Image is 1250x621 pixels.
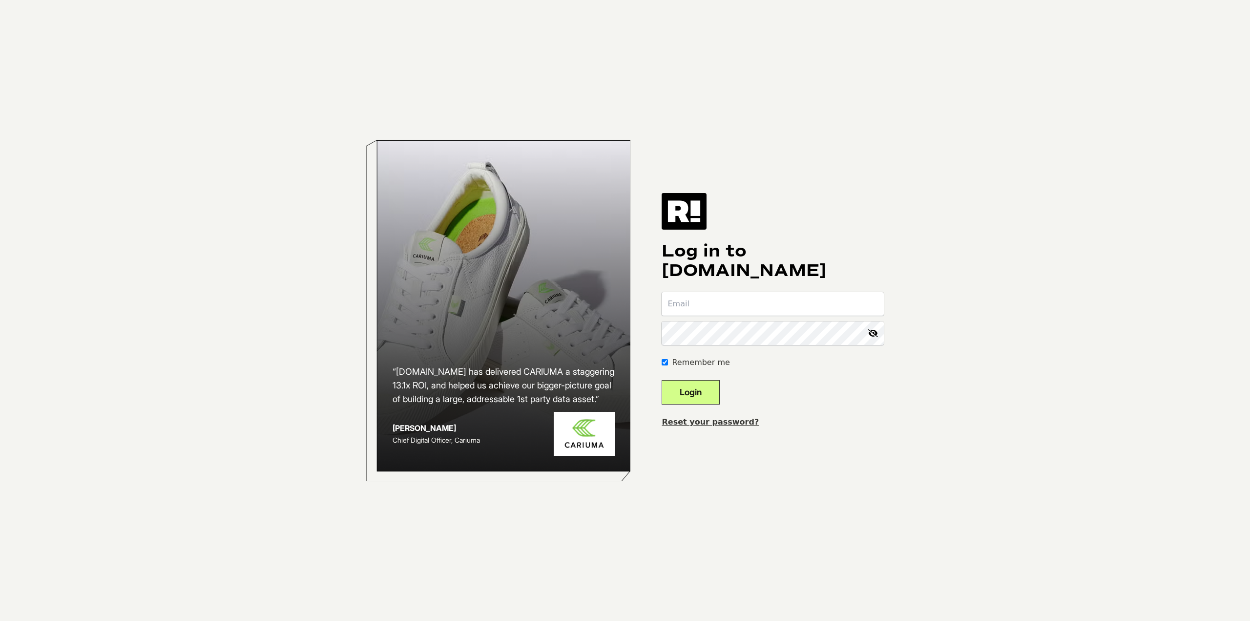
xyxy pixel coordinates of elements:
button: Login [662,380,720,405]
a: Reset your password? [662,417,759,427]
strong: [PERSON_NAME] [393,423,456,433]
img: Retention.com [662,193,707,229]
span: Chief Digital Officer, Cariuma [393,436,480,444]
label: Remember me [672,357,729,368]
h2: “[DOMAIN_NAME] has delivered CARIUMA a staggering 13.1x ROI, and helped us achieve our bigger-pic... [393,365,615,406]
h1: Log in to [DOMAIN_NAME] [662,241,884,280]
img: Cariuma [554,412,615,456]
input: Email [662,292,884,316]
